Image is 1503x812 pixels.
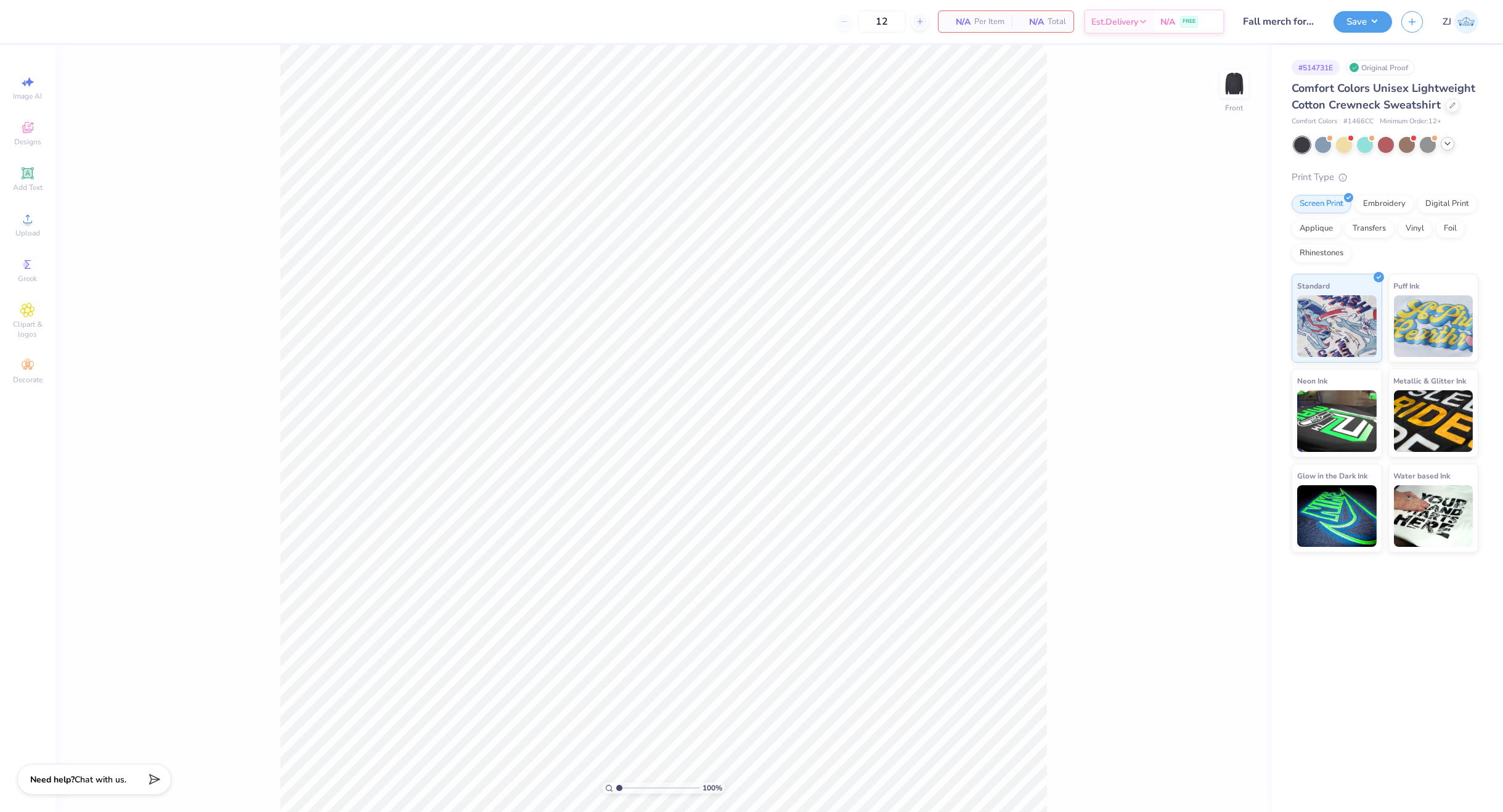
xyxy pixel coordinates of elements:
[1292,81,1475,112] span: Comfort Colors Unisex Lightweight Cotton Crewneck Sweatshirt
[946,15,971,28] span: N/A
[1292,60,1340,75] div: # 514731E
[1394,485,1473,547] img: Water based Ink
[1292,219,1341,238] div: Applique
[1019,15,1044,28] span: N/A
[14,137,41,147] span: Designs
[1398,219,1432,238] div: Vinyl
[1160,15,1175,28] span: N/A
[1345,219,1394,238] div: Transfers
[1091,15,1138,28] span: Est. Delivery
[1394,374,1467,387] span: Metallic & Glitter Ink
[974,15,1004,28] span: Per Item
[1292,195,1351,213] div: Screen Print
[1343,117,1374,127] span: # 1466CC
[1394,279,1420,292] span: Puff Ink
[1297,390,1377,452] img: Neon Ink
[6,319,49,339] span: Clipart & logos
[1048,15,1066,28] span: Total
[13,375,43,385] span: Decorate
[858,10,906,33] input: – –
[1443,10,1478,34] a: ZJ
[1436,219,1465,238] div: Foil
[13,182,43,192] span: Add Text
[1292,117,1337,127] span: Comfort Colors
[1297,485,1377,547] img: Glow in the Dark Ink
[1234,9,1324,34] input: Untitled Design
[1394,469,1451,482] span: Water based Ink
[1226,102,1244,113] div: Front
[1380,117,1441,127] span: Minimum Order: 12 +
[1297,469,1367,482] span: Glow in the Dark Ink
[1292,244,1351,263] div: Rhinestones
[1297,295,1377,357] img: Standard
[1394,295,1473,357] img: Puff Ink
[1443,15,1451,29] span: ZJ
[1183,17,1195,26] span: FREE
[703,782,722,794] span: 100 %
[30,774,75,785] strong: Need help?
[1297,279,1330,292] span: Standard
[1334,11,1392,33] button: Save
[1417,195,1477,213] div: Digital Print
[1355,195,1414,213] div: Embroidery
[1292,170,1478,184] div: Print Type
[1346,60,1415,75] div: Original Proof
[1394,390,1473,452] img: Metallic & Glitter Ink
[1297,374,1327,387] span: Neon Ink
[14,91,43,101] span: Image AI
[1454,10,1478,34] img: Zhor Junavee Antocan
[1222,72,1247,96] img: Front
[18,274,38,284] span: Greek
[15,228,40,238] span: Upload
[75,774,126,785] span: Chat with us.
